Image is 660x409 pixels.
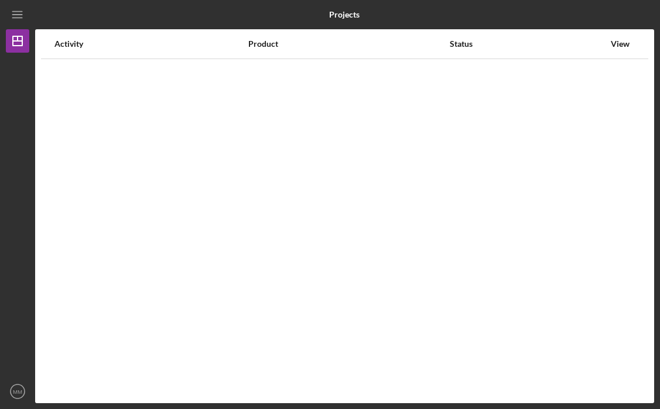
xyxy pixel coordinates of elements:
[13,389,22,395] text: MM
[248,39,449,49] div: Product
[54,39,247,49] div: Activity
[606,39,635,49] div: View
[6,380,29,403] button: MM
[450,39,604,49] div: Status
[329,10,360,19] b: Projects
